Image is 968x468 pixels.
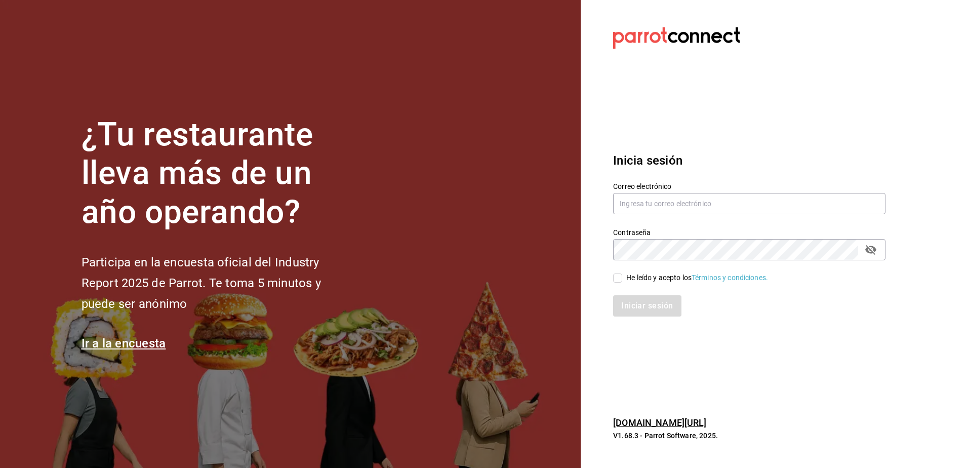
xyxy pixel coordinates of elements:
input: Ingresa tu correo electrónico [613,193,885,214]
label: Correo electrónico [613,182,885,189]
h2: Participa en la encuesta oficial del Industry Report 2025 de Parrot. Te toma 5 minutos y puede se... [82,252,355,314]
a: Ir a la encuesta [82,336,166,350]
h1: ¿Tu restaurante lleva más de un año operando? [82,115,355,232]
label: Contraseña [613,228,885,236]
button: passwordField [862,241,879,258]
div: He leído y acepto los [626,272,768,283]
h3: Inicia sesión [613,151,885,170]
p: V1.68.3 - Parrot Software, 2025. [613,431,885,441]
a: Términos y condiciones. [692,274,768,282]
a: [DOMAIN_NAME][URL] [613,417,706,428]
